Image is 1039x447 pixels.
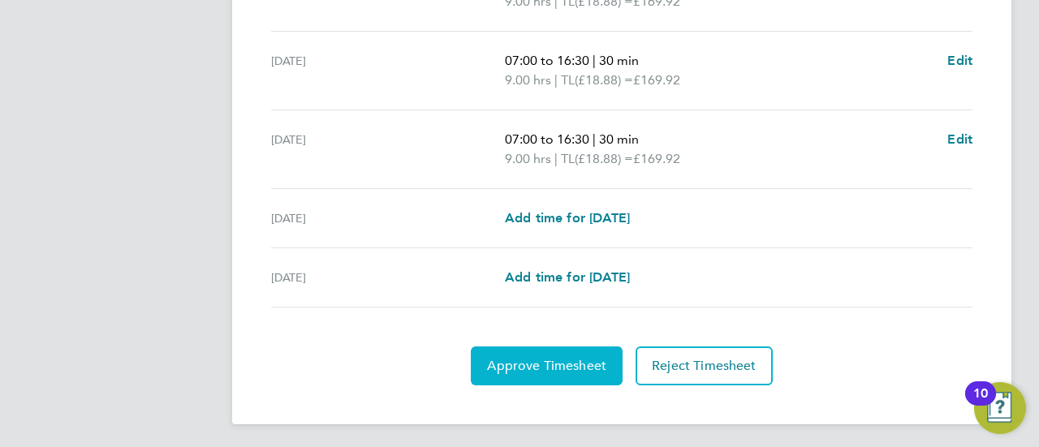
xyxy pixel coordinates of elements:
[505,151,551,166] span: 9.00 hrs
[593,131,596,147] span: |
[575,151,633,166] span: (£18.88) =
[505,269,630,285] span: Add time for [DATE]
[947,130,972,149] a: Edit
[554,151,558,166] span: |
[947,131,972,147] span: Edit
[947,53,972,68] span: Edit
[505,53,589,68] span: 07:00 to 16:30
[973,393,988,415] div: 10
[974,382,1026,434] button: Open Resource Center, 10 new notifications
[947,51,972,71] a: Edit
[652,358,757,374] span: Reject Timesheet
[561,149,575,169] span: TL
[505,208,630,228] a: Add time for [DATE]
[633,151,680,166] span: £169.92
[487,358,606,374] span: Approve Timesheet
[633,72,680,88] span: £169.92
[593,53,596,68] span: |
[505,72,551,88] span: 9.00 hrs
[271,208,505,228] div: [DATE]
[561,71,575,90] span: TL
[599,53,639,68] span: 30 min
[505,131,589,147] span: 07:00 to 16:30
[271,51,505,90] div: [DATE]
[271,268,505,287] div: [DATE]
[575,72,633,88] span: (£18.88) =
[505,268,630,287] a: Add time for [DATE]
[271,130,505,169] div: [DATE]
[471,346,623,385] button: Approve Timesheet
[599,131,639,147] span: 30 min
[554,72,558,88] span: |
[505,210,630,226] span: Add time for [DATE]
[636,346,773,385] button: Reject Timesheet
